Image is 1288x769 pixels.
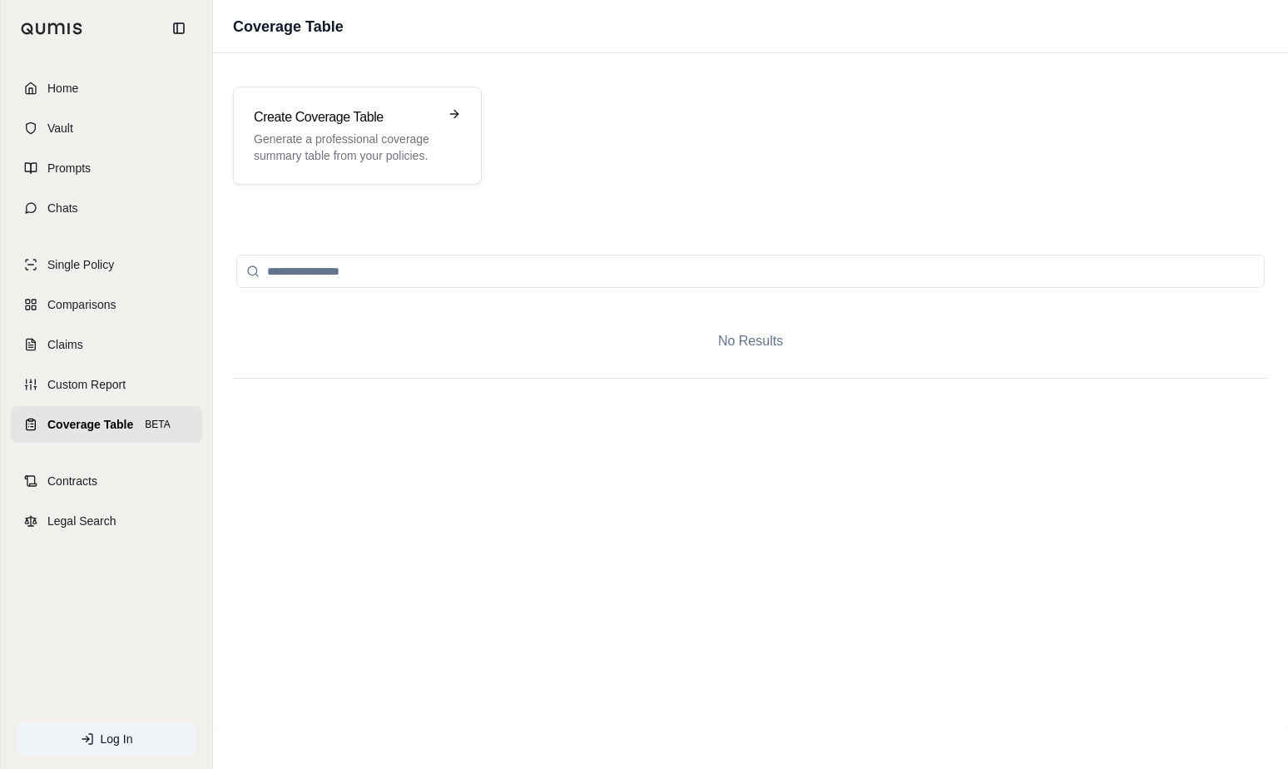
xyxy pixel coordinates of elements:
[47,296,116,313] span: Comparisons
[47,473,97,489] span: Contracts
[17,722,196,756] a: Log In
[254,107,438,127] h3: Create Coverage Table
[11,503,202,539] a: Legal Search
[47,200,78,216] span: Chats
[47,513,116,529] span: Legal Search
[21,22,83,35] img: Qumis Logo
[254,131,438,164] p: Generate a professional coverage summary table from your policies.
[47,160,91,176] span: Prompts
[11,326,202,363] a: Claims
[47,120,73,136] span: Vault
[11,406,202,443] a: Coverage TableBETA
[11,246,202,283] a: Single Policy
[11,150,202,186] a: Prompts
[11,110,202,146] a: Vault
[11,190,202,226] a: Chats
[47,256,114,273] span: Single Policy
[11,286,202,323] a: Comparisons
[47,376,126,393] span: Custom Report
[233,15,344,38] h1: Coverage Table
[166,15,192,42] button: Collapse sidebar
[11,366,202,403] a: Custom Report
[101,731,133,747] span: Log In
[233,305,1268,378] div: No Results
[11,463,202,499] a: Contracts
[140,416,175,433] span: BETA
[11,70,202,107] a: Home
[47,80,78,97] span: Home
[47,336,83,353] span: Claims
[47,416,133,433] span: Coverage Table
